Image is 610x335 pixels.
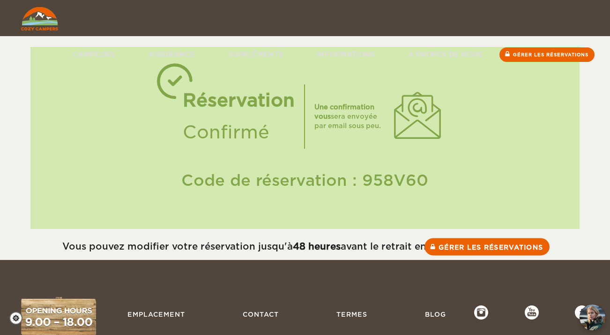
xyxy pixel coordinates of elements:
a: Blog [420,305,451,323]
a: Termes [332,305,372,323]
font: Une confirmation vous [314,103,374,120]
font: Réservation [183,90,295,111]
font: Suppléments [229,51,283,58]
a: Contact [238,305,283,323]
img: Campeurs confortables [21,7,58,30]
a: Assurance [132,36,212,72]
a: Campeurs [56,36,131,72]
a: Emplacement [123,305,190,323]
font: 48 heures [293,240,341,251]
font: avant le retrait en [341,240,426,251]
font: Gérer les réservations [513,52,588,57]
a: Informations [299,36,391,72]
font: Blog [425,311,446,318]
font: Code de réservation : 958V60 [181,171,428,190]
a: À propos de nous [392,36,499,72]
a: Paramètres des cookies [9,312,29,325]
font: Campeurs [73,51,114,58]
button: chat-button [580,305,605,330]
a: Gérer les réservations [424,238,550,255]
font: Emplacement [127,311,185,318]
font: Informations [316,51,374,58]
font: Gérer les réservations [439,243,543,251]
font: Confirmé [183,122,269,143]
font: Termes [336,311,367,318]
img: Freyja at Cozy Campers [580,305,605,330]
font: À propos de nous [409,51,482,58]
font: Vous pouvez modifier votre réservation jusqu'à [62,240,293,251]
a: Suppléments [212,36,299,72]
font: Contact [243,311,279,318]
font: sera envoyée par email sous peu. [314,113,381,129]
a: Gérer les réservations [499,47,595,62]
font: Assurance [149,51,195,58]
